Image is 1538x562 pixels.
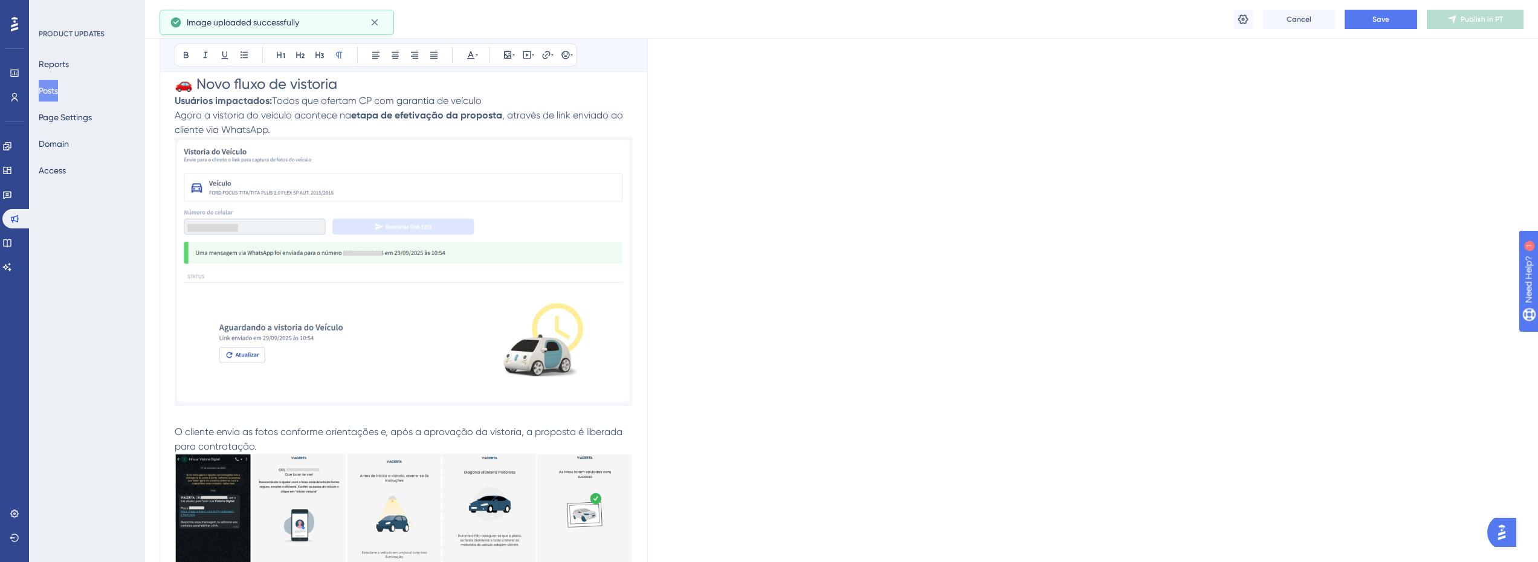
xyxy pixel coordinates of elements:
button: Access [39,160,66,181]
span: Cancel [1287,15,1311,24]
span: Image uploaded successfully [187,15,299,30]
span: Save [1372,15,1389,24]
div: PRODUCT UPDATES [39,29,105,39]
span: , através de link enviado ao cliente via WhatsApp. [175,109,625,135]
span: O cliente envia as fotos conforme orientações e, após a aprovação da vistoria, a proposta é liber... [175,426,625,452]
div: 1 [84,6,88,16]
span: Agora a vistoria do veículo acontece na [175,109,351,121]
button: Publish in PT [1427,10,1523,29]
button: Domain [39,133,69,155]
button: Page Settings [39,106,92,128]
iframe: UserGuiding AI Assistant Launcher [1487,514,1523,551]
span: Todos que ofertam CP com garantia de veículo [272,95,482,106]
button: Save [1345,10,1417,29]
strong: Usuários impactados: [175,95,272,106]
button: Posts [39,80,58,102]
span: 🚗 Novo fluxo de vistoria [175,76,337,92]
strong: etapa de efetivação da proposta [351,109,502,121]
button: Cancel [1262,10,1335,29]
span: Publish in PT [1461,15,1503,24]
span: Need Help? [28,3,76,18]
button: Reports [39,53,69,75]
